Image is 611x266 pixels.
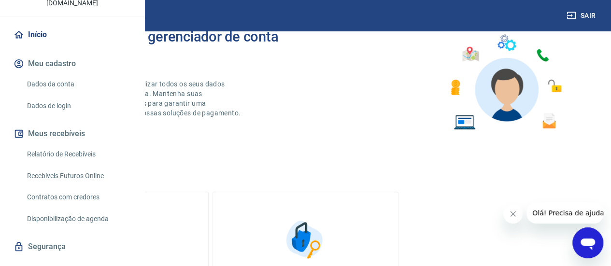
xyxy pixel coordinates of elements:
a: Relatório de Recebíveis [23,144,133,164]
a: Dados de login [23,96,133,116]
img: Imagem de um avatar masculino com diversos icones exemplificando as funcionalidades do gerenciado... [442,29,568,136]
a: Início [12,24,133,45]
button: Meu cadastro [12,53,133,74]
iframe: Fechar mensagem [503,204,523,224]
a: Contratos com credores [23,187,133,207]
a: Dados da conta [23,74,133,94]
a: Segurança [12,236,133,257]
button: Meus recebíveis [12,123,133,144]
img: Segurança [281,215,329,264]
a: Recebíveis Futuros Online [23,166,133,186]
iframe: Mensagem da empresa [526,202,603,224]
h5: O que deseja fazer hoje? [23,170,588,180]
a: Disponibilização de agenda [23,209,133,229]
iframe: Botão para abrir a janela de mensagens [572,227,603,258]
h2: Bem-vindo(a) ao gerenciador de conta Vindi [43,29,306,60]
button: Sair [565,7,599,25]
span: Olá! Precisa de ajuda? [6,7,81,14]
